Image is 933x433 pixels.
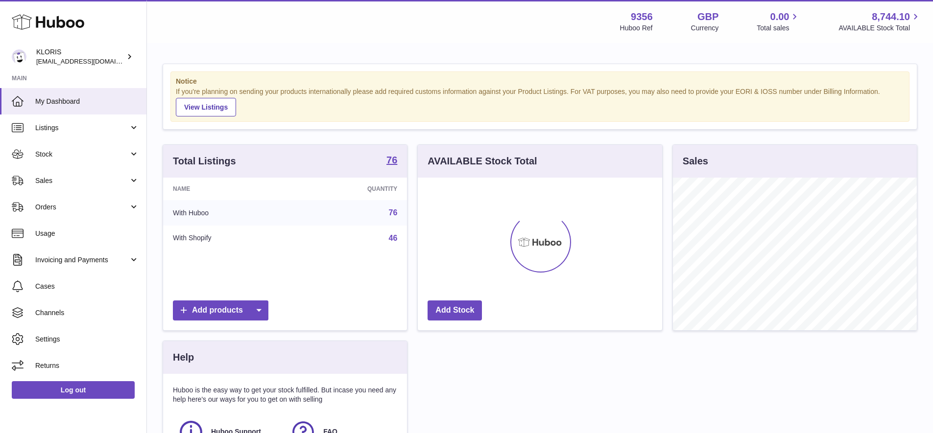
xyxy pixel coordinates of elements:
a: 0.00 Total sales [757,10,800,33]
h3: Total Listings [173,155,236,168]
img: huboo@kloriscbd.com [12,49,26,64]
a: 8,744.10 AVAILABLE Stock Total [838,10,921,33]
th: Quantity [295,178,407,200]
span: Returns [35,361,139,370]
span: Stock [35,150,129,159]
a: Add products [173,300,268,320]
span: Settings [35,335,139,344]
span: Channels [35,308,139,318]
strong: 9356 [631,10,653,23]
h3: AVAILABLE Stock Total [428,155,537,168]
div: KLORIS [36,47,124,66]
span: Total sales [757,23,800,33]
h3: Help [173,351,194,364]
span: Usage [35,229,139,238]
strong: GBP [697,10,718,23]
strong: 76 [386,155,397,165]
span: 0.00 [770,10,789,23]
span: AVAILABLE Stock Total [838,23,921,33]
a: Log out [12,381,135,399]
a: View Listings [176,98,236,116]
span: 8,744.10 [872,10,910,23]
p: Huboo is the easy way to get your stock fulfilled. But incase you need any help here's our ways f... [173,386,397,404]
span: My Dashboard [35,97,139,106]
span: [EMAIL_ADDRESS][DOMAIN_NAME] [36,57,144,65]
a: Add Stock [428,300,482,320]
span: Orders [35,203,129,212]
a: 46 [389,234,398,242]
a: 76 [386,155,397,167]
div: Huboo Ref [620,23,653,33]
a: 76 [389,208,398,217]
h3: Sales [683,155,708,168]
th: Name [163,178,295,200]
span: Listings [35,123,129,133]
span: Invoicing and Payments [35,255,129,265]
span: Sales [35,176,129,185]
span: Cases [35,282,139,291]
div: If you're planning on sending your products internationally please add required customs informati... [176,87,904,116]
div: Currency [691,23,719,33]
td: With Huboo [163,200,295,226]
strong: Notice [176,77,904,86]
td: With Shopify [163,226,295,251]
